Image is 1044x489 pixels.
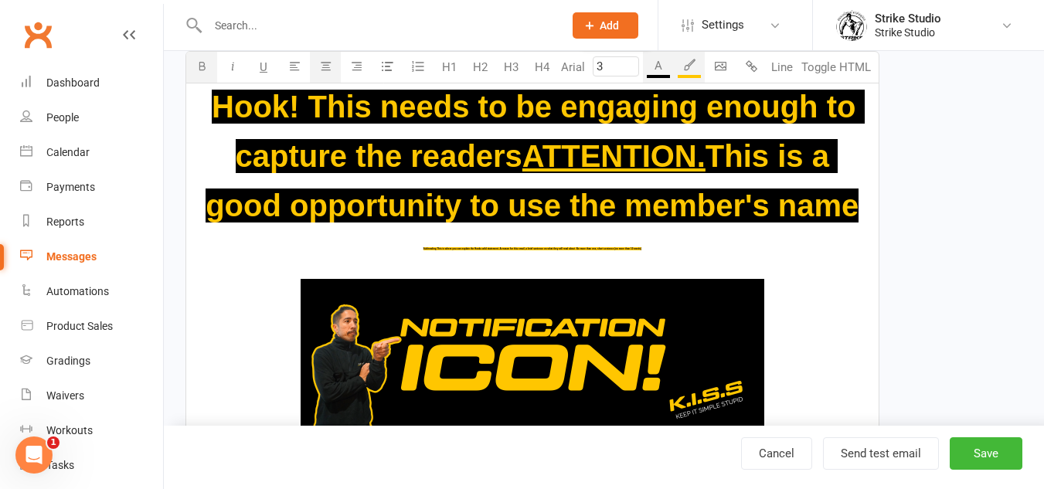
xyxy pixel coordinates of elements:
iframe: Intercom live chat [15,436,53,474]
a: Clubworx [19,15,57,54]
a: Tasks [20,448,163,483]
a: Cancel [741,437,812,470]
button: Add [573,12,638,39]
div: Workouts [46,424,93,436]
a: Reports [20,205,163,239]
a: Product Sales [20,309,163,344]
div: Product Sales [46,320,113,332]
span: 1 [47,436,60,449]
a: Dashboard [20,66,163,100]
button: H1 [434,52,464,83]
button: H3 [495,52,526,83]
div: Automations [46,285,109,297]
a: Waivers [20,379,163,413]
a: Payments [20,170,163,205]
span: Hook! This needs to be engaging enough to capture the readers [212,90,864,173]
div: Reports [46,216,84,228]
img: thumb_image1723780799.png [836,10,867,41]
span: U [260,60,267,74]
span: Settings [702,8,744,42]
button: H4 [526,52,557,83]
button: H2 [464,52,495,83]
div: Strike Studio [875,12,941,25]
a: Automations [20,274,163,309]
div: Dashboard [46,76,100,89]
button: Arial [557,52,589,83]
a: Gradings [20,344,163,379]
a: Workouts [20,413,163,448]
button: U [248,52,279,83]
div: Payments [46,181,95,193]
span: Subheading This is where you can explain the Hooks wild statement. A reason for this email, a bri... [423,247,642,250]
img: e719de29-e921-48c2-abee-23df982702ee.png [301,279,764,433]
button: Toggle HTML [797,52,875,83]
span: ATTENTION. [522,139,706,173]
a: People [20,100,163,135]
div: Tasks [46,459,74,471]
a: Calendar [20,135,163,170]
span: Add [600,19,619,32]
button: Save [950,437,1022,470]
button: Send test email [823,437,939,470]
div: People [46,111,79,124]
a: Messages [20,239,163,274]
input: Default [593,56,639,76]
div: Gradings [46,355,90,367]
div: Messages [46,250,97,263]
button: A [643,52,674,83]
div: Calendar [46,146,90,158]
div: Strike Studio [875,25,941,39]
div: Waivers [46,389,84,402]
input: Search... [203,15,553,36]
button: Line [767,52,797,83]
